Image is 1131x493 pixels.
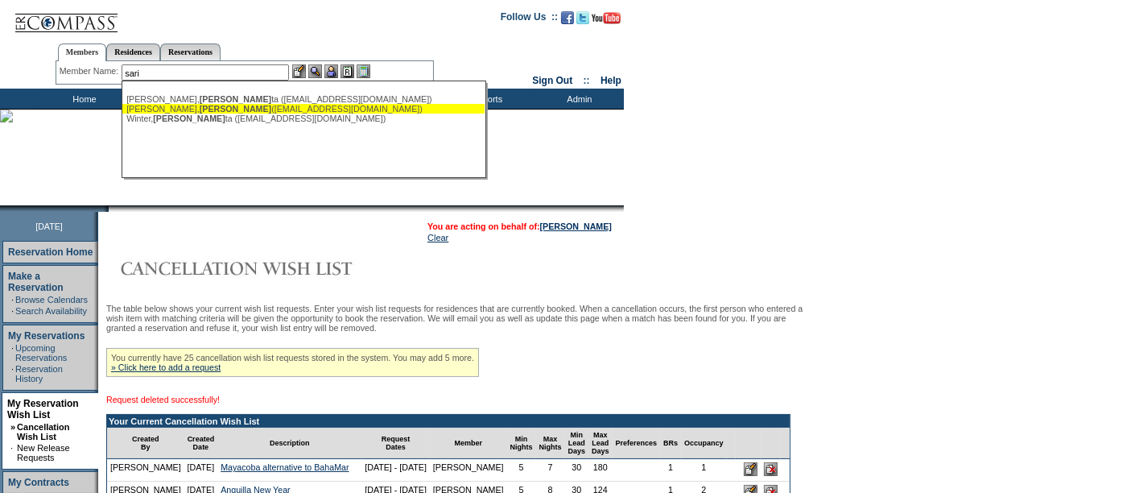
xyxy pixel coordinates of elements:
[660,428,681,459] td: BRs
[15,364,63,383] a: Reservation History
[10,443,15,462] td: ·
[15,295,88,304] a: Browse Calendars
[200,94,271,104] span: [PERSON_NAME]
[15,343,67,362] a: Upcoming Reservations
[106,43,160,60] a: Residences
[592,12,621,24] img: Subscribe to our YouTube Channel
[430,459,507,482] td: [PERSON_NAME]
[11,364,14,383] td: ·
[11,306,14,316] td: ·
[106,395,220,404] span: Request deleted successfully!
[60,64,122,78] div: Member Name:
[126,104,481,114] div: [PERSON_NAME], ([EMAIL_ADDRESS][DOMAIN_NAME])
[681,459,727,482] td: 1
[17,422,69,441] a: Cancellation Wish List
[126,94,481,104] div: [PERSON_NAME], ta ([EMAIL_ADDRESS][DOMAIN_NAME])
[217,428,361,459] td: Description
[613,428,661,459] td: Preferences
[361,428,430,459] td: Request Dates
[744,462,757,476] input: Edit this Request
[536,428,565,459] td: Max Nights
[8,271,64,293] a: Make a Reservation
[430,428,507,459] td: Member
[576,11,589,24] img: Follow us on Twitter
[292,64,306,78] img: b_edit.gif
[103,205,109,212] img: promoShadowLeftCorner.gif
[106,348,479,377] div: You currently have 25 cancellation wish list requests stored in the system. You may add 5 more.
[221,462,349,472] a: Mayacoba alternative to BahaMar
[592,16,621,26] a: Subscribe to our YouTube Channel
[126,114,481,123] div: Winter, ta ([EMAIL_ADDRESS][DOMAIN_NAME])
[17,443,69,462] a: New Release Requests
[601,75,621,86] a: Help
[8,477,69,488] a: My Contracts
[8,330,85,342] a: My Reservations
[588,428,613,459] td: Max Lead Days
[540,222,612,231] a: [PERSON_NAME]
[200,104,271,114] span: [PERSON_NAME]
[109,205,110,212] img: blank.gif
[584,75,590,86] span: ::
[11,295,14,304] td: ·
[565,428,589,459] td: Min Lead Days
[36,89,129,109] td: Home
[10,422,15,432] b: »
[357,64,370,78] img: b_calculator.gif
[365,462,427,472] nobr: [DATE] - [DATE]
[308,64,322,78] img: View
[561,11,574,24] img: Become our fan on Facebook
[58,43,107,61] a: Members
[111,362,221,372] a: » Click here to add a request
[427,222,612,231] span: You are acting on behalf of:
[7,398,79,420] a: My Reservation Wish List
[501,10,558,29] td: Follow Us ::
[427,233,448,242] a: Clear
[536,459,565,482] td: 7
[107,415,790,428] td: Your Current Cancellation Wish List
[324,64,338,78] img: Impersonate
[15,306,87,316] a: Search Availability
[11,343,14,362] td: ·
[160,43,221,60] a: Reservations
[153,114,225,123] span: [PERSON_NAME]
[184,459,218,482] td: [DATE]
[588,459,613,482] td: 180
[507,459,536,482] td: 5
[576,16,589,26] a: Follow us on Twitter
[35,222,63,231] span: [DATE]
[507,428,536,459] td: Min Nights
[561,16,574,26] a: Become our fan on Facebook
[107,459,184,482] td: [PERSON_NAME]
[8,246,93,258] a: Reservation Home
[184,428,218,459] td: Created Date
[660,459,681,482] td: 1
[531,89,624,109] td: Admin
[532,75,572,86] a: Sign Out
[764,462,778,476] input: Delete this Request
[565,459,589,482] td: 30
[341,64,354,78] img: Reservations
[107,428,184,459] td: Created By
[106,252,428,284] img: Cancellation Wish List
[681,428,727,459] td: Occupancy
